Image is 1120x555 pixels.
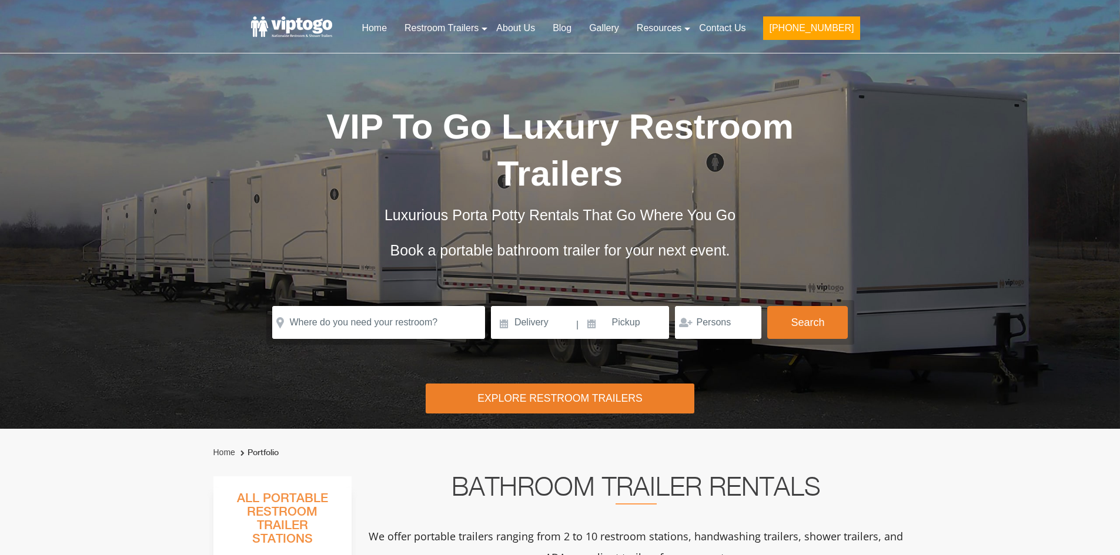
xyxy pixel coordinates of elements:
[628,15,690,41] a: Resources
[326,107,794,193] span: VIP To Go Luxury Restroom Trailers
[767,306,848,339] button: Search
[426,384,694,413] div: Explore Restroom Trailers
[675,306,761,339] input: Persons
[487,15,544,41] a: About Us
[272,306,485,339] input: Where do you need your restroom?
[385,207,735,223] span: Luxurious Porta Potty Rentals That Go Where You Go
[690,15,754,41] a: Contact Us
[353,15,396,41] a: Home
[544,15,580,41] a: Blog
[763,16,860,40] button: [PHONE_NUMBER]
[580,306,670,339] input: Pickup
[491,306,575,339] input: Delivery
[238,446,279,460] li: Portfolio
[754,15,868,47] a: [PHONE_NUMBER]
[213,448,235,457] a: Home
[580,15,628,41] a: Gallery
[396,15,487,41] a: Restroom Trailers
[367,476,905,504] h2: Bathroom Trailer Rentals
[576,306,579,344] span: |
[390,242,730,258] span: Book a portable bathroom trailer for your next event.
